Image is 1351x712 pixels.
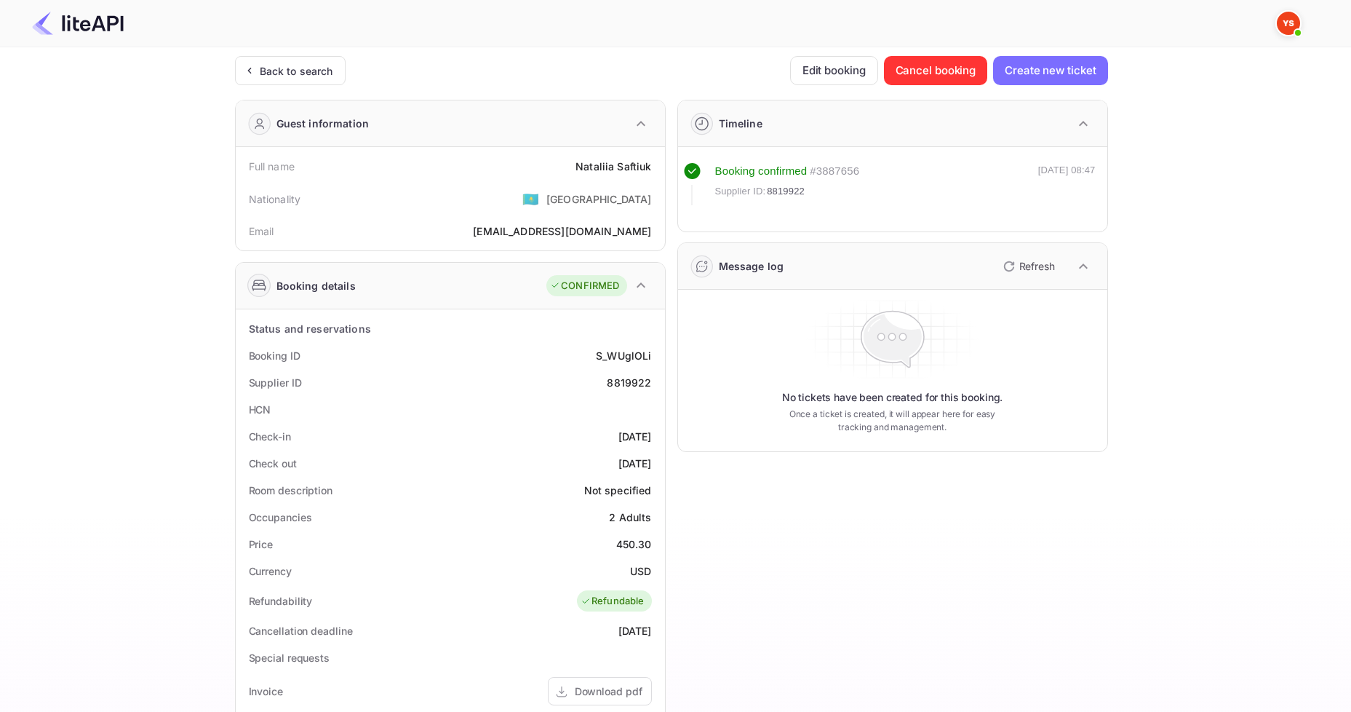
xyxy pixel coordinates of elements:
[609,510,651,525] div: 2 Adults
[618,623,652,638] div: [DATE]
[782,390,1003,405] p: No tickets have been created for this booking.
[249,593,313,609] div: Refundability
[1019,258,1055,274] p: Refresh
[596,348,651,363] div: S_WUglOLi
[616,537,652,552] div: 450.30
[249,429,291,444] div: Check-in
[767,184,805,199] span: 8819922
[995,255,1061,278] button: Refresh
[618,429,652,444] div: [DATE]
[719,258,784,274] div: Message log
[719,116,762,131] div: Timeline
[584,483,652,498] div: Not specified
[1277,12,1300,35] img: Yandex Support
[276,278,356,293] div: Booking details
[249,348,300,363] div: Booking ID
[715,163,808,180] div: Booking confirmed
[249,623,353,638] div: Cancellation deadline
[249,321,371,336] div: Status and reservations
[249,510,312,525] div: Occupancies
[249,537,274,552] div: Price
[810,163,859,180] div: # 3887656
[249,684,283,699] div: Invoice
[260,63,333,79] div: Back to search
[249,191,301,207] div: Nationality
[546,191,652,207] div: [GEOGRAPHIC_DATA]
[550,279,619,293] div: CONFIRMED
[32,12,124,35] img: LiteAPI Logo
[249,456,297,471] div: Check out
[276,116,370,131] div: Guest information
[249,224,274,239] div: Email
[618,456,652,471] div: [DATE]
[790,56,878,85] button: Edit booking
[607,375,651,390] div: 8819922
[778,408,1008,434] p: Once a ticket is created, it will appear here for easy tracking and management.
[522,186,539,212] span: United States
[575,684,642,699] div: Download pdf
[249,650,330,665] div: Special requests
[581,594,645,609] div: Refundable
[993,56,1107,85] button: Create new ticket
[575,159,651,174] div: Nataliia Saftiuk
[249,159,295,174] div: Full name
[249,402,271,417] div: HCN
[249,483,332,498] div: Room description
[715,184,766,199] span: Supplier ID:
[249,375,302,390] div: Supplier ID
[249,563,292,579] div: Currency
[630,563,651,579] div: USD
[1038,163,1096,205] div: [DATE] 08:47
[473,224,651,239] div: [EMAIL_ADDRESS][DOMAIN_NAME]
[884,56,988,85] button: Cancel booking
